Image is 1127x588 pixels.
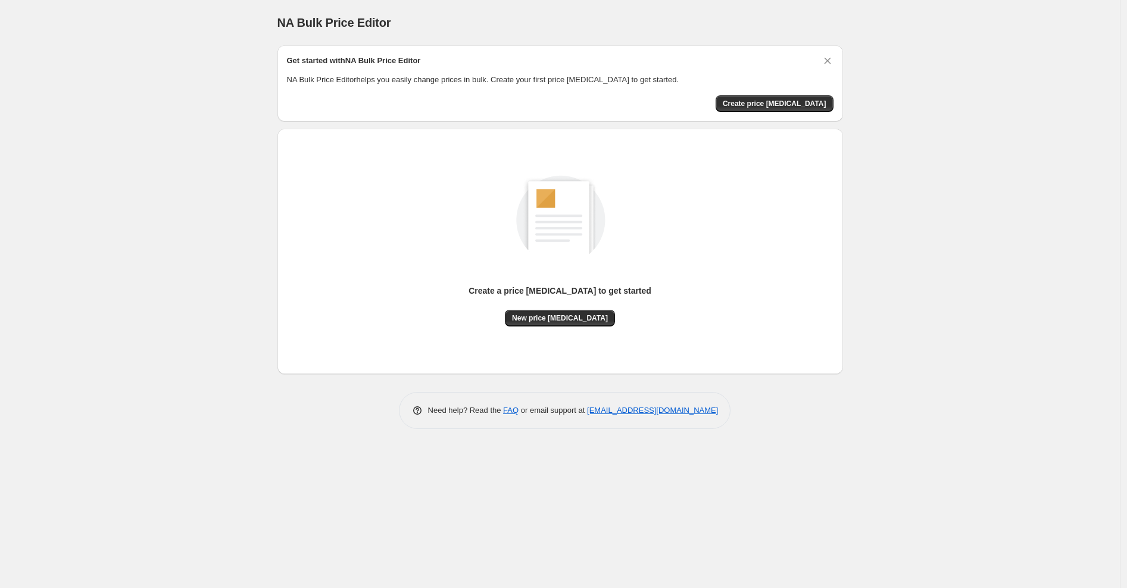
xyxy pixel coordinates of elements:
[505,310,615,326] button: New price [MEDICAL_DATA]
[512,313,608,323] span: New price [MEDICAL_DATA]
[587,406,718,415] a: [EMAIL_ADDRESS][DOMAIN_NAME]
[287,55,421,67] h2: Get started with NA Bulk Price Editor
[469,285,651,297] p: Create a price [MEDICAL_DATA] to get started
[723,99,826,108] span: Create price [MEDICAL_DATA]
[822,55,833,67] button: Dismiss card
[503,406,519,415] a: FAQ
[287,74,833,86] p: NA Bulk Price Editor helps you easily change prices in bulk. Create your first price [MEDICAL_DAT...
[428,406,504,415] span: Need help? Read the
[519,406,587,415] span: or email support at
[716,95,833,112] button: Create price change job
[277,16,391,29] span: NA Bulk Price Editor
